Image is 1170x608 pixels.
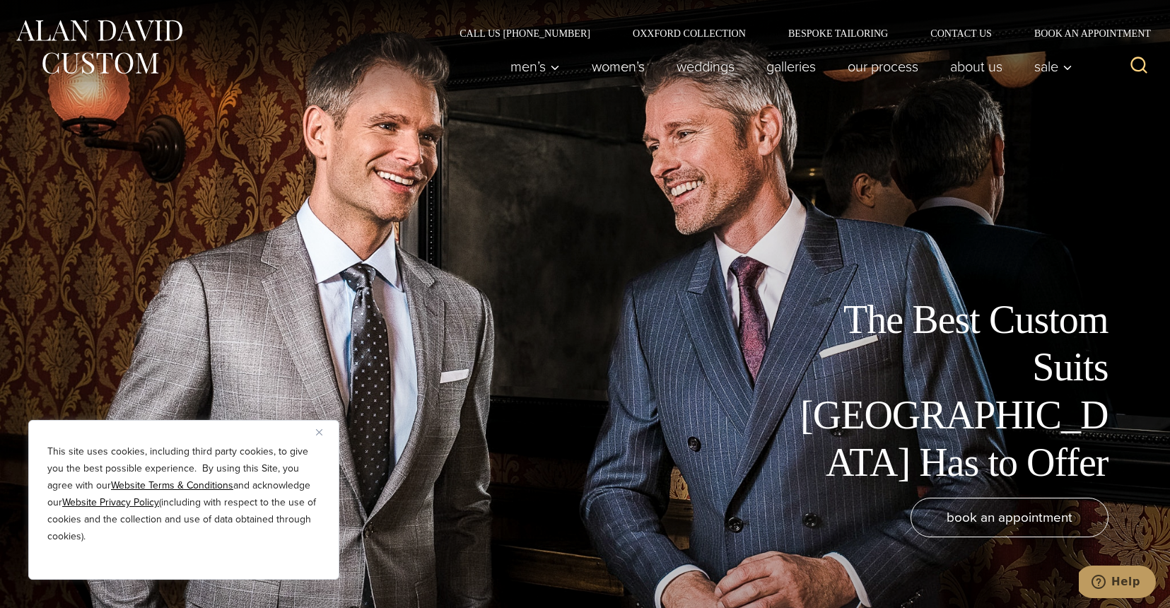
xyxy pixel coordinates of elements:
a: Contact Us [909,28,1013,38]
a: Galleries [751,52,832,81]
a: Women’s [576,52,661,81]
img: Alan David Custom [14,16,184,78]
a: Book an Appointment [1013,28,1156,38]
a: Website Privacy Policy [62,495,159,510]
a: Bespoke Tailoring [767,28,909,38]
button: Close [316,423,333,440]
a: Call Us [PHONE_NUMBER] [438,28,612,38]
a: Oxxford Collection [612,28,767,38]
a: book an appointment [911,498,1108,537]
a: Website Terms & Conditions [111,478,233,493]
button: Men’s sub menu toggle [495,52,576,81]
a: Our Process [832,52,935,81]
button: Sale sub menu toggle [1019,52,1080,81]
span: book an appointment [947,507,1072,527]
button: View Search Form [1122,49,1156,83]
img: Close [316,429,322,435]
a: About Us [935,52,1019,81]
nav: Primary Navigation [495,52,1080,81]
h1: The Best Custom Suits [GEOGRAPHIC_DATA] Has to Offer [790,296,1108,486]
a: weddings [661,52,751,81]
nav: Secondary Navigation [438,28,1156,38]
iframe: Opens a widget where you can chat to one of our agents [1079,566,1156,601]
p: This site uses cookies, including third party cookies, to give you the best possible experience. ... [47,443,320,545]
